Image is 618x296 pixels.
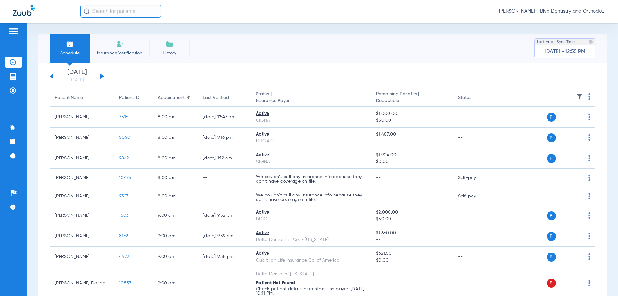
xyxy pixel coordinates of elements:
[256,175,366,184] p: We couldn’t pull any insurance info because they don’t have coverage on file.
[158,94,192,101] div: Appointment
[376,257,447,264] span: $0.00
[166,40,173,48] img: History
[198,107,251,128] td: [DATE] 12:43 AM
[153,169,198,187] td: 8:00 AM
[256,117,366,124] div: CIGNA
[80,5,161,18] input: Search for patients
[376,117,447,124] span: $50.00
[453,89,496,107] th: Status
[547,113,556,122] span: P
[153,187,198,205] td: 8:00 AM
[256,138,366,145] div: UHC API
[588,114,590,120] img: group-dot-blue.svg
[119,94,147,101] div: Patient ID
[576,93,583,100] img: filter.svg
[588,134,590,141] img: group-dot-blue.svg
[119,94,139,101] div: Patient ID
[95,50,145,56] span: Insurance Verification
[54,50,85,56] span: Schedule
[376,138,447,145] span: --
[153,205,198,226] td: 9:00 AM
[198,148,251,169] td: [DATE] 1:12 AM
[58,77,96,83] a: [DATE]
[13,5,35,16] img: Zuub Logo
[547,154,556,163] span: P
[198,226,251,247] td: [DATE] 9:39 PM
[256,236,366,243] div: Delta Dental Ins. Co. - [US_STATE]
[376,158,447,165] span: $0.00
[588,155,590,161] img: group-dot-blue.svg
[119,135,130,140] span: 5050
[453,205,496,226] td: --
[158,94,185,101] div: Appointment
[376,209,447,216] span: $2,000.00
[116,40,124,48] img: Manual Insurance Verification
[453,128,496,148] td: --
[256,209,366,216] div: Active
[50,187,114,205] td: [PERSON_NAME]
[547,232,556,241] span: P
[588,253,590,260] img: group-dot-blue.svg
[256,158,366,165] div: CIGNA
[371,89,453,107] th: Remaining Benefits |
[376,194,381,198] span: --
[203,94,246,101] div: Last Verified
[545,48,585,55] span: [DATE] - 12:55 PM
[50,128,114,148] td: [PERSON_NAME]
[256,152,366,158] div: Active
[8,27,19,35] img: hamburger-icon
[256,271,366,278] div: Delta Dental of [US_STATE]
[153,107,198,128] td: 8:00 AM
[537,39,576,45] span: Last Appt. Sync Time:
[50,107,114,128] td: [PERSON_NAME]
[251,89,371,107] th: Status |
[588,280,590,286] img: group-dot-blue.svg
[256,131,366,138] div: Active
[50,205,114,226] td: [PERSON_NAME]
[376,110,447,117] span: $1,000.00
[376,176,381,180] span: --
[453,169,496,187] td: Self-pay
[376,230,447,236] span: $1,660.00
[547,133,556,142] span: P
[588,233,590,239] img: group-dot-blue.svg
[119,176,131,180] span: 10476
[153,226,198,247] td: 9:00 AM
[198,205,251,226] td: [DATE] 9:32 PM
[453,148,496,169] td: --
[119,194,128,198] span: 9323
[119,281,131,285] span: 10553
[376,281,381,285] span: --
[376,216,447,223] span: $50.00
[153,128,198,148] td: 8:00 AM
[153,247,198,267] td: 9:00 AM
[198,187,251,205] td: --
[588,40,593,44] img: last sync help info
[376,236,447,243] span: --
[55,94,83,101] div: Patient Name
[119,254,129,259] span: 4422
[119,234,128,238] span: 8162
[588,212,590,219] img: group-dot-blue.svg
[547,253,556,262] span: P
[256,281,295,285] span: Patient Not Found
[256,287,366,296] p: Check patient details or contact the payer. [DATE] 10:11 PM.
[376,98,447,104] span: Deductible
[256,216,366,223] div: DDIC
[453,107,496,128] td: --
[588,193,590,199] img: group-dot-blue.svg
[256,98,366,104] span: Insurance Payer
[588,93,590,100] img: group-dot-blue.svg
[50,226,114,247] td: [PERSON_NAME]
[376,250,447,257] span: $621.50
[66,40,74,48] img: Schedule
[50,148,114,169] td: [PERSON_NAME]
[55,94,109,101] div: Patient Name
[256,230,366,236] div: Active
[376,152,447,158] span: $1,904.00
[119,213,128,218] span: 1603
[198,128,251,148] td: [DATE] 9:16 PM
[153,148,198,169] td: 8:00 AM
[58,69,96,83] li: [DATE]
[453,247,496,267] td: --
